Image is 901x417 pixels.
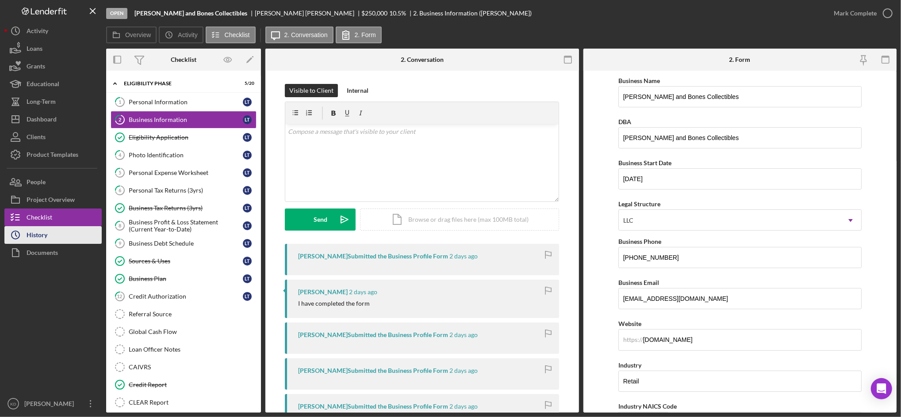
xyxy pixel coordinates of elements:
div: L T [243,257,252,265]
div: Personal Tax Returns (3yrs) [129,187,243,194]
time: 2025-10-13 20:02 [449,331,478,338]
div: Grants [27,57,45,77]
div: [PERSON_NAME] Submitted the Business Profile Form [298,331,448,338]
div: 10.5 % [389,10,406,17]
button: KD[PERSON_NAME] [4,395,102,413]
div: Sources & Uses [129,258,243,265]
label: Business Name [618,77,660,84]
label: Business Start Date [618,159,671,167]
div: L T [243,221,252,230]
div: L T [243,274,252,283]
button: Product Templates [4,146,102,163]
tspan: 6 [119,187,122,193]
a: CLEAR Report [111,394,257,411]
div: 5 / 20 [238,81,254,86]
button: Activity [159,27,203,43]
label: Activity [178,31,197,38]
a: Business PlanLT [111,270,257,288]
button: Activity [4,22,102,40]
div: Business Plan [129,275,243,282]
time: 2025-10-13 20:54 [449,253,478,260]
div: Eligibility Application [129,134,243,141]
a: Eligibility ApplicationLT [111,129,257,146]
div: Checklist [171,56,196,63]
button: Internal [342,84,373,97]
button: Checklist [4,208,102,226]
a: Referral Source [111,305,257,323]
div: [PERSON_NAME] [298,288,348,296]
button: Documents [4,244,102,262]
button: Long-Term [4,93,102,110]
a: 9Business Debt ScheduleLT [111,235,257,252]
div: [PERSON_NAME] Submitted the Business Profile Form [298,367,448,374]
a: Loan Officer Notes [111,341,257,358]
div: Mark Complete [834,4,877,22]
button: Send [285,208,356,231]
div: CLEAR Report [129,399,256,406]
tspan: 12 [117,293,123,299]
tspan: 4 [119,152,122,158]
div: L T [243,204,252,212]
div: [PERSON_NAME] [22,395,80,415]
div: 2. Conversation [401,56,444,63]
div: CAIVRS [129,364,256,371]
button: Checklist [206,27,256,43]
tspan: 8 [119,223,121,228]
div: I have completed the form [298,300,370,307]
div: Personal Expense Worksheet [129,169,243,176]
button: Project Overview [4,191,102,208]
a: 5Personal Expense WorksheetLT [111,164,257,182]
a: Educational [4,75,102,93]
button: History [4,226,102,244]
div: L T [243,98,252,106]
time: 2025-10-13 20:41 [349,288,377,296]
time: 2025-10-13 18:46 [449,367,478,374]
div: https:// [623,336,643,343]
label: Business Phone [618,238,661,245]
div: L T [243,186,252,195]
a: 4Photo IdentificationLT [111,146,257,164]
div: L T [243,168,252,177]
div: L T [243,292,252,301]
div: 2. Form [729,56,751,63]
button: Clients [4,128,102,146]
text: KD [10,402,16,406]
a: Loans [4,40,102,57]
label: Industry NAICS Code [618,402,677,410]
tspan: 2 [119,117,121,122]
div: Open [106,8,127,19]
label: Overview [125,31,151,38]
time: 2025-10-13 18:45 [449,403,478,410]
button: Grants [4,57,102,75]
div: Loans [27,40,42,60]
div: L T [243,151,252,159]
div: Business Tax Returns (3yrs) [129,205,243,212]
div: Send [314,208,327,231]
div: [PERSON_NAME] Submitted the Business Profile Form [298,403,448,410]
div: Business Profit & Loss Statement (Current Year-to-Date) [129,219,243,233]
div: L T [243,133,252,142]
div: Long-Term [27,93,56,113]
b: [PERSON_NAME] and Bones Collectibles [134,10,247,17]
button: 2. Form [336,27,382,43]
div: Personal Information [129,99,243,106]
div: Referral Source [129,311,256,318]
div: Open Intercom Messenger [871,378,892,399]
tspan: 1 [119,99,121,105]
button: Dashboard [4,110,102,128]
div: L T [243,239,252,248]
a: 8Business Profit & Loss Statement (Current Year-to-Date)LT [111,217,257,235]
button: Visible to Client [285,84,338,97]
tspan: 5 [119,170,121,175]
div: Documents [27,244,58,264]
div: Activity [27,22,48,42]
div: Checklist [27,208,52,228]
div: Photo Identification [129,152,243,159]
label: Business Email [618,279,659,286]
label: 2. Conversation [284,31,328,38]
